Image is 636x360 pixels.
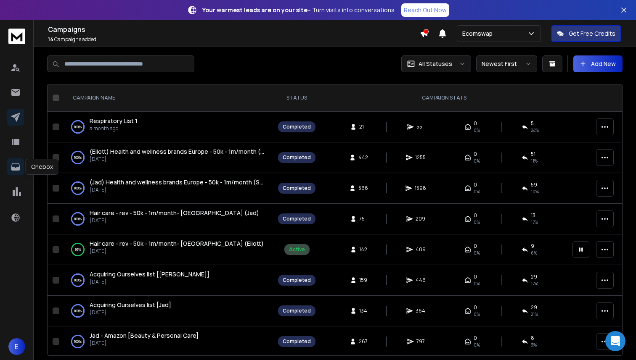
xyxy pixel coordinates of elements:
[90,187,265,193] p: [DATE]
[474,280,480,287] span: 0%
[531,250,537,256] span: 6 %
[416,215,425,222] span: 209
[283,154,311,161] div: Completed
[404,6,447,14] p: Reach Out Now
[551,25,621,42] button: Get Free Credits
[419,60,452,68] p: All Statuses
[90,117,138,125] a: Respiratory List 1
[90,178,297,186] span: (Jad) Health and wellness brands Europe - 50k - 1m/month (Storeleads) p1
[283,338,311,345] div: Completed
[359,215,368,222] span: 75
[8,29,25,44] img: logo
[416,338,425,345] span: 797
[474,151,477,158] span: 0
[531,342,537,348] span: 3 %
[359,307,368,314] span: 134
[474,311,480,318] span: 0%
[90,217,259,224] p: [DATE]
[531,311,538,318] span: 21 %
[63,84,273,112] th: CAMPAIGN NAME
[474,335,477,342] span: 0
[74,307,82,315] p: 100 %
[283,215,311,222] div: Completed
[90,209,259,217] span: Hair care - rev - 50k - 1m/month- [GEOGRAPHIC_DATA] (Jad)
[75,245,81,254] p: 99 %
[531,335,534,342] span: 8
[74,123,82,131] p: 100 %
[416,124,425,130] span: 55
[474,219,480,226] span: 0%
[358,154,368,161] span: 442
[359,124,368,130] span: 21
[74,184,82,192] p: 100 %
[569,29,615,38] p: Get Free Credits
[90,309,171,316] p: [DATE]
[63,173,273,204] td: 100%(Jad) Health and wellness brands Europe - 50k - 1m/month (Storeleads) p1[DATE]
[531,127,539,134] span: 24 %
[531,280,538,287] span: 17 %
[474,243,477,250] span: 0
[474,304,477,311] span: 0
[283,185,311,192] div: Completed
[90,270,209,279] a: Acquiring Ourselves list [[PERSON_NAME]]
[359,338,368,345] span: 267
[531,273,537,280] span: 29
[283,124,311,130] div: Completed
[359,246,368,253] span: 142
[416,246,426,253] span: 409
[415,154,426,161] span: 1255
[531,158,538,164] span: 11 %
[90,239,264,248] a: Hair care - rev - 50k - 1m/month- [GEOGRAPHIC_DATA] (Eliott)
[48,36,53,43] span: 14
[605,331,625,351] div: Open Intercom Messenger
[90,340,199,347] p: [DATE]
[74,337,82,346] p: 100 %
[531,120,534,127] span: 5
[90,279,209,285] p: [DATE]
[273,84,321,112] th: STATUS
[8,338,25,355] button: E
[90,178,265,187] a: (Jad) Health and wellness brands Europe - 50k - 1m/month (Storeleads) p1
[283,307,311,314] div: Completed
[202,6,395,14] p: – Turn visits into conversations
[531,188,539,195] span: 10 %
[90,156,265,163] p: [DATE]
[90,331,199,340] a: Jad - Amazon [Beauty & Personal Care]
[63,234,273,265] td: 99%Hair care - rev - 50k - 1m/month- [GEOGRAPHIC_DATA] (Eliott)[DATE]
[90,301,171,309] a: Acquiring Ourselves list [Jad]
[63,112,273,142] td: 100%Respiratory List 1a month ago
[358,185,368,192] span: 566
[401,3,449,17] a: Reach Out Now
[416,307,425,314] span: 364
[74,153,82,162] p: 100 %
[474,250,480,256] span: 0%
[476,55,537,72] button: Newest First
[48,36,420,43] p: Campaigns added
[74,215,82,223] p: 100 %
[26,159,58,175] div: Onebox
[462,29,496,38] p: Ecomswap
[90,248,264,255] p: [DATE]
[90,147,302,155] span: (Eliott) Health and wellness brands Europe - 50k - 1m/month (Storeleads) p2
[283,277,311,284] div: Completed
[474,273,477,280] span: 0
[63,296,273,326] td: 100%Acquiring Ourselves list [Jad][DATE]
[90,270,209,278] span: Acquiring Ourselves list [[PERSON_NAME]]
[531,151,535,158] span: 51
[416,277,426,284] span: 446
[90,125,138,132] p: a month ago
[531,219,538,226] span: 17 %
[63,142,273,173] td: 100%(Eliott) Health and wellness brands Europe - 50k - 1m/month (Storeleads) p2[DATE]
[74,276,82,284] p: 100 %
[63,265,273,296] td: 100%Acquiring Ourselves list [[PERSON_NAME]][DATE]
[359,277,368,284] span: 159
[531,304,537,311] span: 29
[474,342,480,348] span: 0%
[48,24,420,34] h1: Campaigns
[474,120,477,127] span: 0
